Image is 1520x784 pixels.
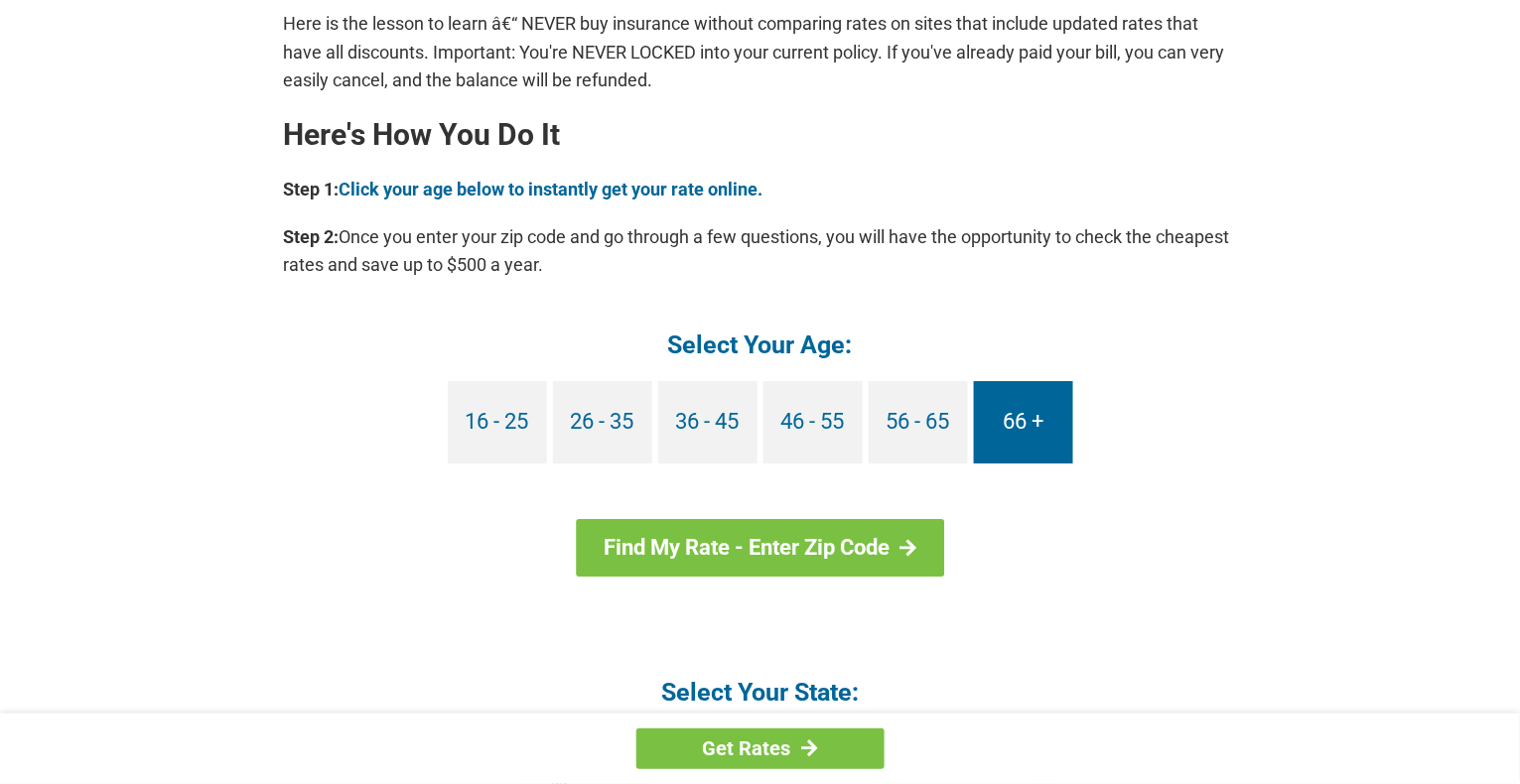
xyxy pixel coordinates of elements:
[340,179,763,199] a: Click your age below to instantly get your rate online.
[553,381,652,463] a: 26 - 35
[974,381,1073,463] a: 66 +
[284,223,1237,279] p: Once you enter your zip code and go through a few questions, you will have the opportunity to che...
[658,381,758,463] a: 36 - 45
[284,328,1237,361] h4: Select Your Age:
[284,226,340,247] b: Step 2:
[284,676,1237,709] h4: Select Your State:
[284,10,1237,93] p: Here is the lesson to learn â€“ NEVER buy insurance without comparing rates on sites that include...
[448,381,547,463] a: 16 - 25
[284,179,340,199] b: Step 1:
[869,381,968,463] a: 56 - 65
[636,728,885,769] a: Get Rates
[576,519,944,577] a: Find My Rate - Enter Zip Code
[284,119,1237,151] h2: Here's How You Do It
[763,381,863,463] a: 46 - 55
